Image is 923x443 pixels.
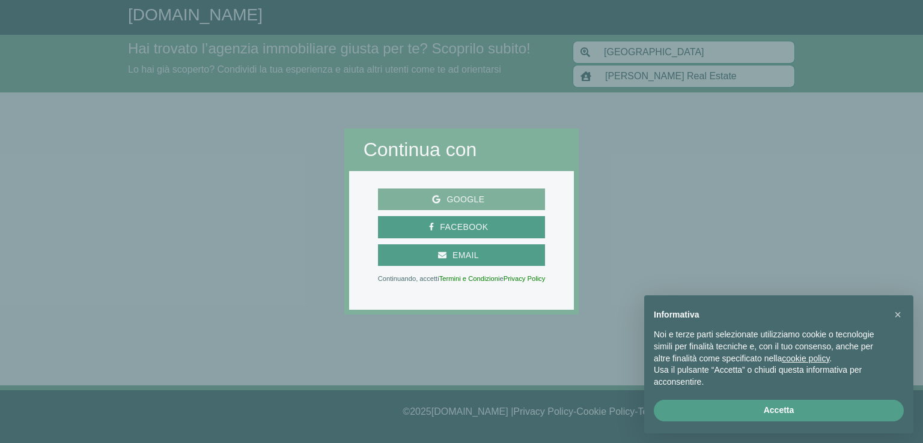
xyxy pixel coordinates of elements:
span: Email [446,248,485,263]
span: Facebook [434,220,494,235]
button: Email [378,244,546,267]
p: Noi e terze parti selezionate utilizziamo cookie o tecnologie simili per finalità tecniche e, con... [654,329,885,364]
h2: Continua con [364,138,560,161]
button: Facebook [378,216,546,238]
a: cookie policy - il link si apre in una nuova scheda [782,354,829,363]
h2: Informativa [654,310,885,320]
span: Google [440,192,490,207]
button: Chiudi questa informativa [888,305,907,324]
a: Privacy Policy [504,275,546,282]
p: Usa il pulsante “Accetta” o chiudi questa informativa per acconsentire. [654,364,885,388]
button: Accetta [654,400,904,421]
a: Termini e Condizioni [439,275,500,282]
span: × [894,308,901,321]
p: Continuando, accetti e [378,276,546,282]
button: Google [378,188,546,211]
